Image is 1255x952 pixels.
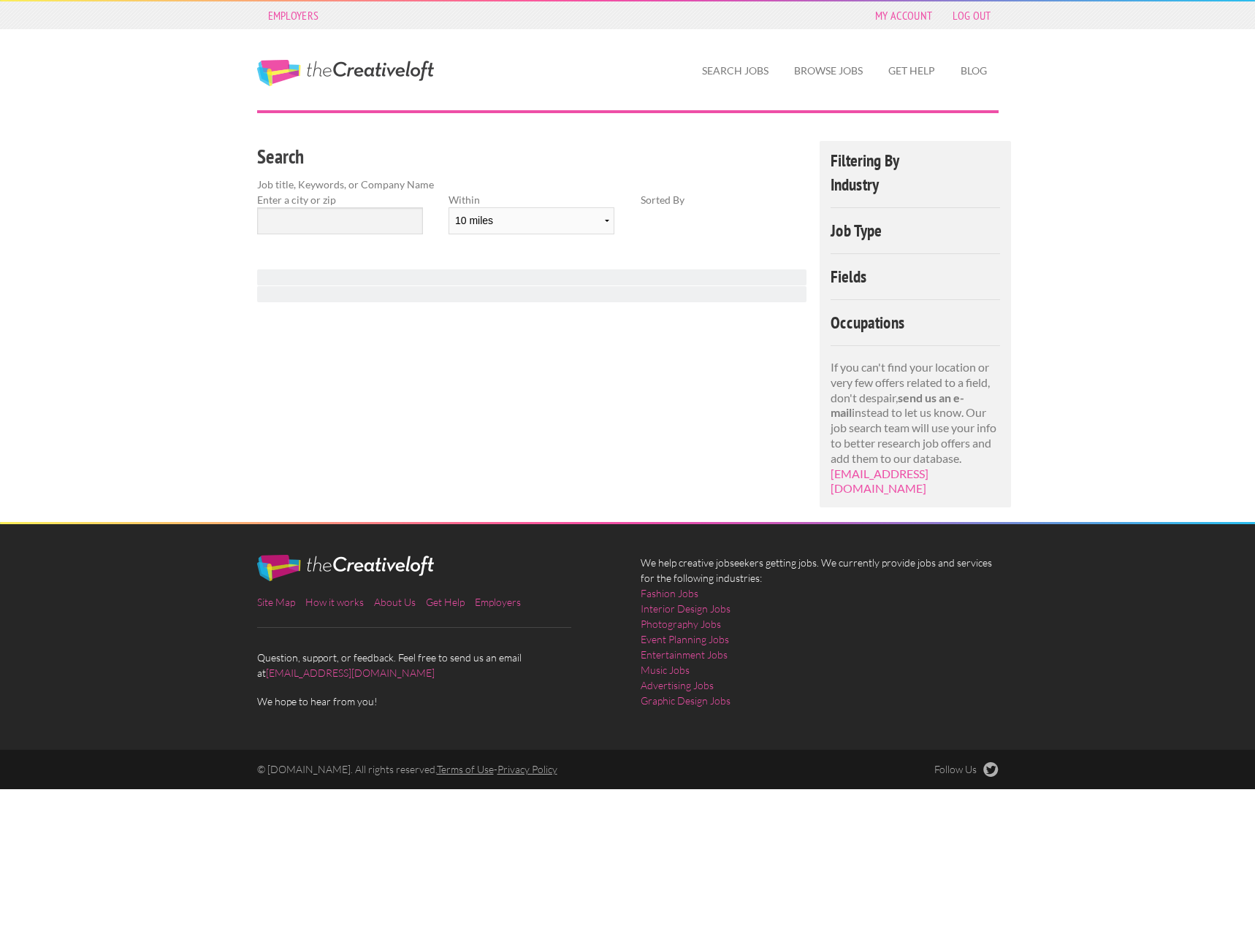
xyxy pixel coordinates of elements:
[266,667,435,679] a: [EMAIL_ADDRESS][DOMAIN_NAME]
[831,152,1001,169] h4: Filtering By
[641,662,690,677] a: Music Jobs
[641,616,721,632] a: Photography Jobs
[437,763,494,775] a: Terms of Use
[374,596,416,608] a: About Us
[257,694,615,709] span: We hope to hear from you!
[257,192,423,207] label: Enter a city or zip
[641,192,806,207] label: Sorted By
[305,596,364,608] a: How it works
[261,5,327,26] a: Employers
[690,54,780,88] a: Search Jobs
[831,391,964,420] strong: send us an e-mail
[831,176,1001,193] h4: Industry
[641,677,714,693] a: Advertising Jobs
[497,763,557,775] a: Privacy Policy
[244,762,820,777] div: © [DOMAIN_NAME]. All rights reserved. -
[949,54,999,88] a: Blog
[257,143,807,171] h3: Search
[641,601,731,616] a: Interior Design Jobs
[831,268,1001,285] h4: Fields
[934,762,999,777] a: Follow Us
[426,596,465,608] a: Get Help
[782,54,874,88] a: Browse Jobs
[257,555,434,581] img: The Creative Loft
[641,647,728,662] a: Entertainment Jobs
[641,693,731,708] a: Graphic Design Jobs
[831,360,1001,496] p: If you can't find your location or very few offers related to a field, don't despair, instead to ...
[877,54,947,88] a: Get Help
[868,5,939,26] a: My Account
[641,586,698,601] a: Fashion Jobs
[641,632,729,647] a: Event Planning Jobs
[945,5,998,26] a: Log Out
[244,555,627,709] div: Question, support, or feedback. Feel free to send us an email at
[257,177,807,192] label: Job title, Keywords, or Company Name
[831,314,1001,331] h4: Occupations
[831,222,1001,239] h4: Job Type
[257,60,434,86] a: The Creative Loft
[475,596,521,608] a: Employers
[449,192,614,207] label: Within
[257,596,295,608] a: Site Map
[627,555,1011,720] div: We help creative jobseekers getting jobs. We currently provide jobs and services for the followin...
[831,467,928,496] a: [EMAIL_ADDRESS][DOMAIN_NAME]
